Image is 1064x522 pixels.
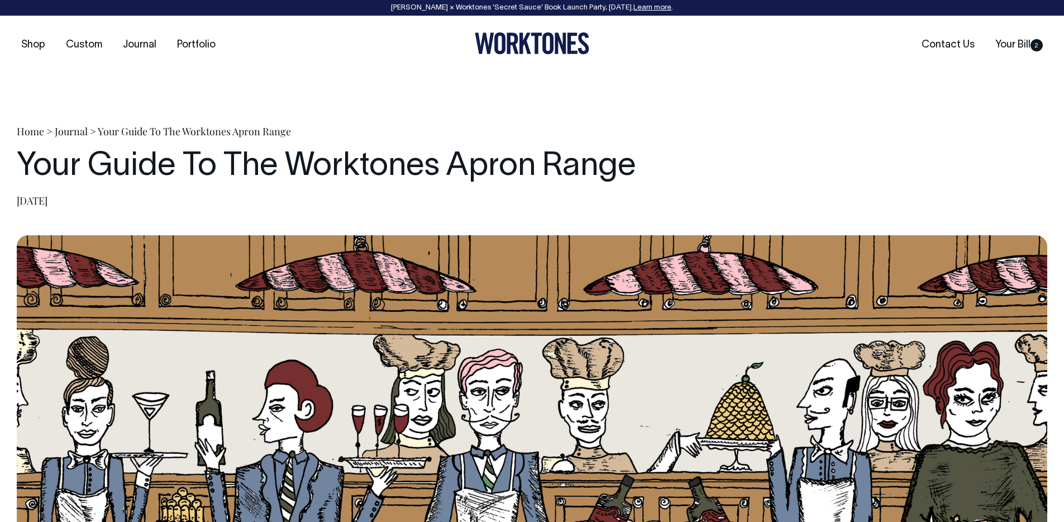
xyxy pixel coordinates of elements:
span: 2 [1030,39,1043,51]
a: Journal [55,125,88,138]
span: > [90,125,96,138]
div: [PERSON_NAME] × Worktones ‘Secret Sauce’ Book Launch Party, [DATE]. . [11,4,1053,12]
a: Contact Us [917,36,979,54]
span: Your Guide To The Worktones Apron Range [98,125,291,138]
a: Shop [17,36,50,54]
span: > [46,125,53,138]
a: Learn more [633,4,671,11]
a: Your Bill2 [991,36,1047,54]
a: Home [17,125,44,138]
a: Journal [118,36,161,54]
time: [DATE] [17,194,47,207]
a: Portfolio [173,36,220,54]
a: Custom [61,36,107,54]
h1: Your Guide To The Worktones Apron Range [17,149,1047,185]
